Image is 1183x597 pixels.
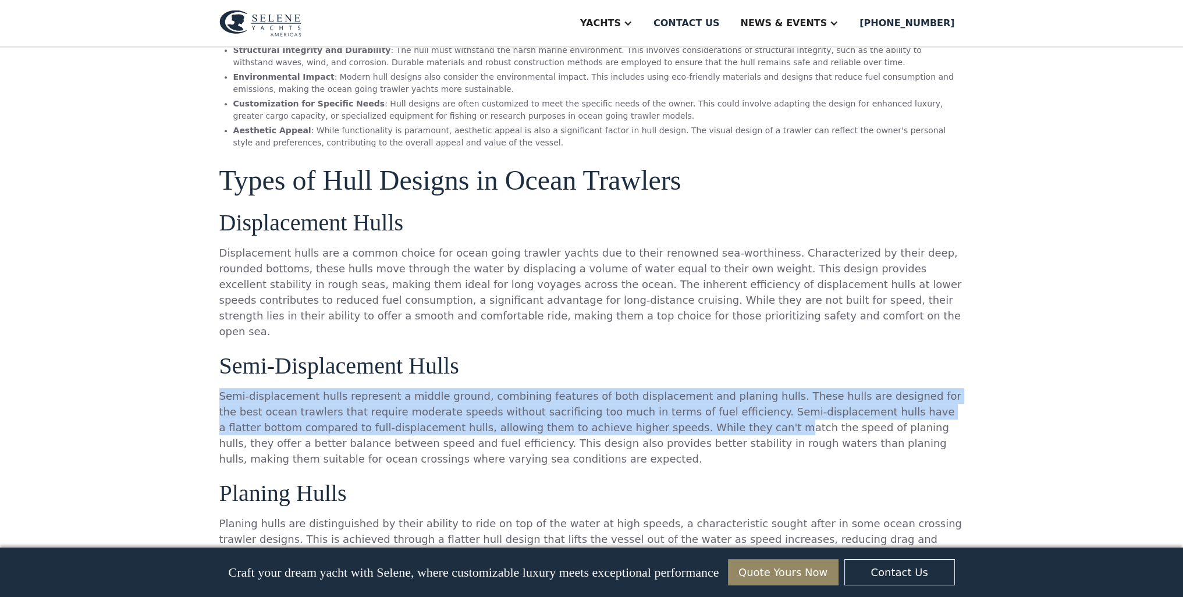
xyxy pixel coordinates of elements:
[233,72,335,81] strong: Environmental Impact
[580,16,621,30] div: Yachts
[740,16,827,30] div: News & EVENTS
[653,16,720,30] div: Contact us
[233,125,964,149] li: : While functionality is paramount, aesthetic appeal is also a significant factor in hull design....
[219,210,964,236] h3: Displacement Hulls
[219,165,964,196] h2: Types of Hull Designs in Ocean Trawlers
[233,126,311,135] strong: Aesthetic Appeal
[219,481,964,506] h3: Planing Hulls
[219,516,964,594] p: Planing hulls are distinguished by their ability to ride on top of the water at high speeds, a ch...
[728,559,839,585] a: Quote Yours Now
[233,99,385,108] strong: Customization for Specific Needs
[844,559,955,585] a: Contact Us
[233,45,391,55] strong: Structural Integrity and Durability
[219,245,964,339] p: Displacement hulls are a common choice for ocean going trawler yachts due to their renowned sea-w...
[233,44,964,69] li: : The hull must withstand the harsh marine environment. This involves considerations of structura...
[859,16,954,30] div: [PHONE_NUMBER]
[219,353,964,379] h3: Semi-Displacement Hulls
[228,565,719,580] p: Craft your dream yacht with Selene, where customizable luxury meets exceptional performance
[233,98,964,122] li: : Hull designs are often customized to meet the specific needs of the owner. This could involve a...
[233,71,964,95] li: : Modern hull designs also consider the environmental impact. This includes using eco-friendly ma...
[219,10,301,37] img: logo
[219,388,964,467] p: Semi-displacement hulls represent a middle ground, combining features of both displacement and pl...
